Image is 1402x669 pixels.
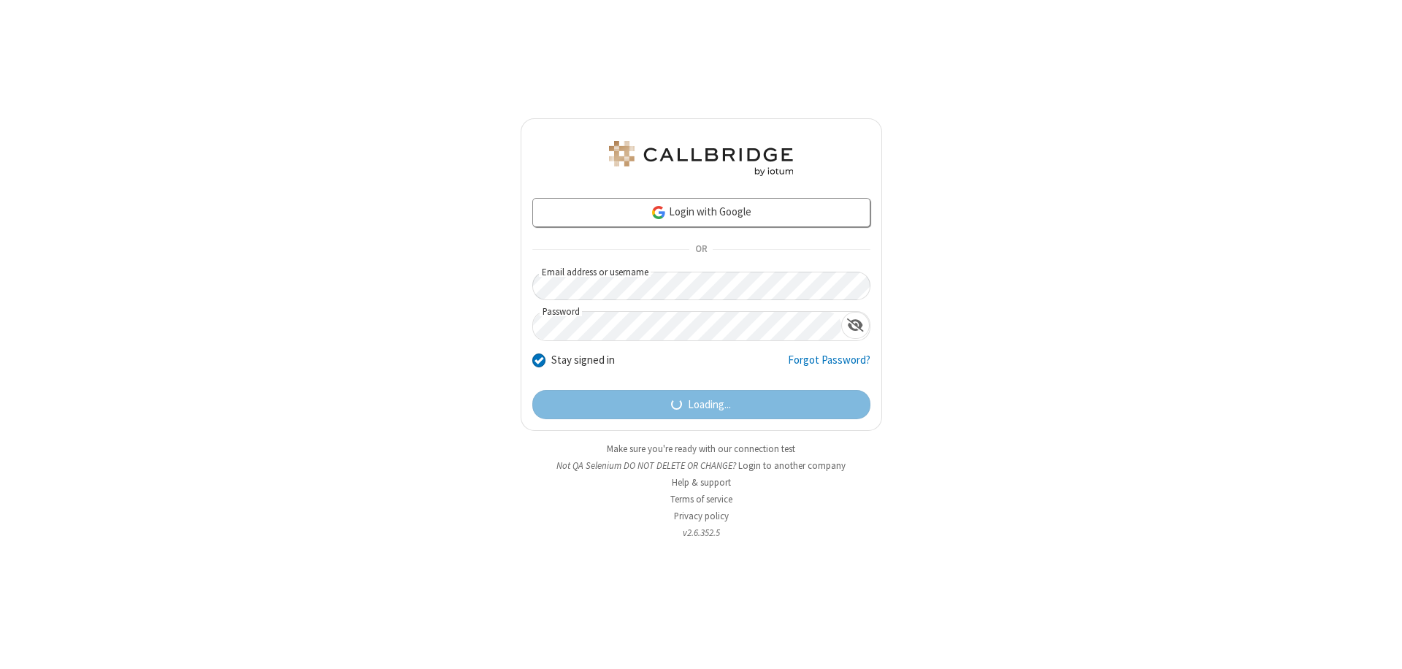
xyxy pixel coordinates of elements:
label: Stay signed in [551,352,615,369]
button: Loading... [532,390,870,419]
a: Terms of service [670,493,732,505]
li: Not QA Selenium DO NOT DELETE OR CHANGE? [521,459,882,473]
img: google-icon.png [651,204,667,221]
div: Show password [841,312,870,339]
iframe: Chat [1365,631,1391,659]
a: Make sure you're ready with our connection test [607,443,795,455]
span: OR [689,240,713,260]
button: Login to another company [738,459,846,473]
a: Login with Google [532,198,870,227]
img: QA Selenium DO NOT DELETE OR CHANGE [606,141,796,176]
a: Privacy policy [674,510,729,522]
li: v2.6.352.5 [521,526,882,540]
span: Loading... [688,397,731,413]
input: Email address or username [532,272,870,300]
a: Forgot Password? [788,352,870,380]
a: Help & support [672,476,731,489]
input: Password [533,312,841,340]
